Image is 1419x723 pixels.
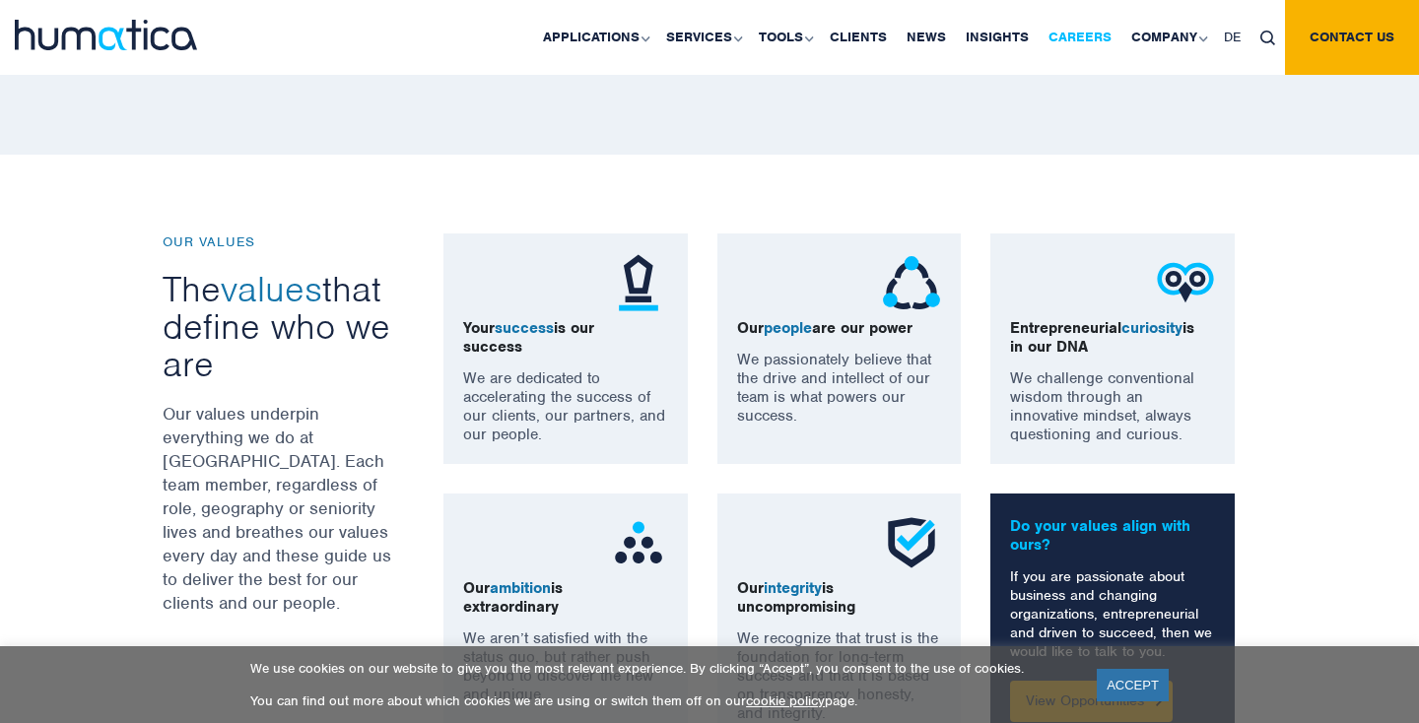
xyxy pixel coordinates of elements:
[1260,31,1275,45] img: search_icon
[764,318,812,338] span: people
[609,513,668,572] img: ico
[1010,517,1215,555] p: Do your values align with ours?
[15,20,197,50] img: logo
[1224,29,1241,45] span: DE
[609,253,668,312] img: ico
[882,253,941,312] img: ico
[221,266,322,311] span: values
[463,579,668,617] p: Our is extraordinary
[163,233,394,250] p: OUR VALUES
[490,578,551,598] span: ambition
[463,369,668,444] p: We are dedicated to accelerating the success of our clients, our partners, and our people.
[882,513,941,572] img: ico
[1010,319,1215,357] p: Entrepreneurial is in our DNA
[1010,567,1215,661] p: If you are passionate about business and changing organizations, entrepreneurial and driven to su...
[737,319,942,338] p: Our are our power
[1097,669,1169,701] a: ACCEPT
[746,692,825,709] a: cookie policy
[737,579,942,617] p: Our is uncompromising
[250,660,1072,677] p: We use cookies on our website to give you the most relevant experience. By clicking “Accept”, you...
[737,629,942,723] p: We recognize that trust is the foundation for long-term success and that it is based on transpare...
[764,578,822,598] span: integrity
[163,270,394,382] h3: The that define who we are
[1010,369,1215,444] p: We challenge conventional wisdom through an innovative mindset, always questioning and curious.
[495,318,554,338] span: success
[250,692,1072,709] p: You can find out more about which cookies we are using or switch them off on our page.
[1121,318,1182,338] span: curiosity
[163,402,394,615] p: Our values underpin everything we do at [GEOGRAPHIC_DATA]. Each team member, regardless of role, ...
[463,629,668,704] p: We aren’t satisfied with the status quo, but rather push beyond to discover the new and unique.
[463,319,668,357] p: Your is our success
[737,351,942,426] p: We passionately believe that the drive and intellect of our team is what powers our success.
[1156,253,1215,312] img: ico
